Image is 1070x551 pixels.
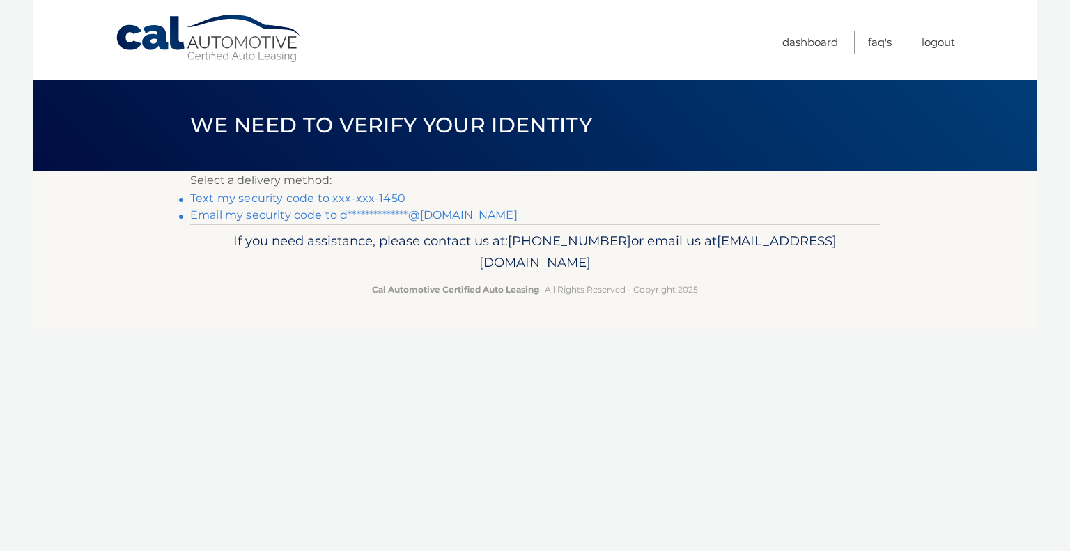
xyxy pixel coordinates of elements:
[868,31,892,54] a: FAQ's
[199,282,871,297] p: - All Rights Reserved - Copyright 2025
[782,31,838,54] a: Dashboard
[190,171,880,190] p: Select a delivery method:
[922,31,955,54] a: Logout
[199,230,871,274] p: If you need assistance, please contact us at: or email us at
[372,284,539,295] strong: Cal Automotive Certified Auto Leasing
[190,192,405,205] a: Text my security code to xxx-xxx-1450
[508,233,631,249] span: [PHONE_NUMBER]
[115,14,303,63] a: Cal Automotive
[190,112,592,138] span: We need to verify your identity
